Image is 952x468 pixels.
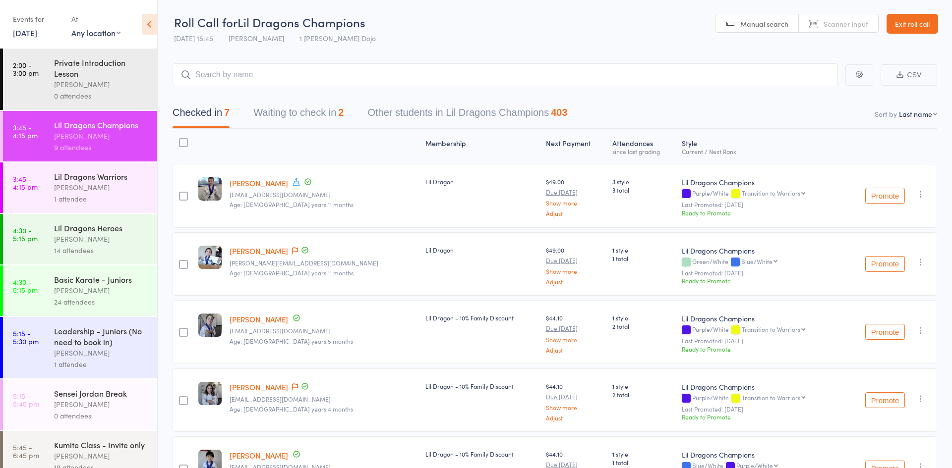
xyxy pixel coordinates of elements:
[546,415,604,421] a: Adjust
[13,61,39,77] time: 2:00 - 3:00 pm
[425,450,538,458] div: Lil Dragon - 10% Family Discount
[612,177,674,186] span: 3 style
[3,317,157,378] a: 5:15 -5:30 pmLeadership - Juniors (No need to book in)[PERSON_NAME]1 attendee
[546,382,604,421] div: $44.10
[54,359,149,370] div: 1 attendee
[824,19,868,29] span: Scanner input
[230,396,417,403] small: johowe@gmail.com
[682,269,838,276] small: Last Promoted: [DATE]
[546,177,604,216] div: $49.00
[542,133,608,159] div: Next Payment
[54,399,149,410] div: [PERSON_NAME]
[3,111,157,161] a: 3:45 -4:15 pmLil Dragons Champions[PERSON_NAME]9 attendees
[865,392,905,408] button: Promote
[71,11,120,27] div: At
[54,296,149,308] div: 24 attendees
[253,102,344,128] button: Waiting to check in2
[13,392,39,408] time: 5:15 - 5:45 pm
[425,382,538,390] div: Lil Dragon - 10% Family Discount
[682,208,838,217] div: Ready to Promote
[230,268,354,277] span: Age: [DEMOGRAPHIC_DATA] years 11 months
[546,268,604,274] a: Show more
[682,177,838,187] div: Lil Dragons Champions
[612,313,674,322] span: 1 style
[13,11,61,27] div: Events for
[13,329,39,345] time: 5:15 - 5:30 pm
[682,413,838,421] div: Ready to Promote
[546,347,604,353] a: Adjust
[546,257,604,264] small: Due [DATE]
[230,382,288,392] a: [PERSON_NAME]
[421,133,542,159] div: Membership
[230,337,353,345] span: Age: [DEMOGRAPHIC_DATA] years 5 months
[546,246,604,285] div: $49.00
[54,347,149,359] div: [PERSON_NAME]
[546,210,604,216] a: Adjust
[612,148,674,155] div: since last grading
[230,260,417,266] small: lee.keong.3@gmail.com
[54,130,149,142] div: [PERSON_NAME]
[54,388,149,399] div: Sensei Jordan Break
[230,191,417,198] small: Sarahmadkins@icloud.com
[546,200,604,206] a: Show more
[173,102,230,128] button: Checked in7
[425,313,538,322] div: Lil Dragon - 10% Family Discount
[3,379,157,430] a: 5:15 -5:45 pmSensei Jordan Break[PERSON_NAME]0 attendees
[742,326,800,332] div: Transition to Warriors
[546,325,604,332] small: Due [DATE]
[224,107,230,118] div: 7
[3,162,157,213] a: 3:45 -4:15 pmLil Dragons Warriors[PERSON_NAME]1 attendee
[230,178,288,188] a: [PERSON_NAME]
[54,193,149,205] div: 1 attendee
[54,245,149,256] div: 14 attendees
[54,233,149,245] div: [PERSON_NAME]
[54,325,149,347] div: Leadership - Juniors (No need to book in)
[174,14,238,30] span: Roll Call for
[338,107,344,118] div: 2
[682,276,838,285] div: Ready to Promote
[740,19,788,29] span: Manual search
[54,57,149,79] div: Private Introduction Lesson
[230,405,353,413] span: Age: [DEMOGRAPHIC_DATA] years 4 months
[865,324,905,340] button: Promote
[54,119,149,130] div: Lil Dragons Champions
[546,313,604,353] div: $44.10
[198,313,222,337] img: image1742186131.png
[875,109,897,119] label: Sort by
[881,64,937,86] button: CSV
[54,410,149,421] div: 0 attendees
[299,33,376,43] span: 1 [PERSON_NAME] Dojo
[741,258,773,264] div: Blue/White
[742,394,800,401] div: Transition to Warriors
[682,258,838,266] div: Green/White
[198,177,222,201] img: image1738040096.png
[3,265,157,316] a: 4:30 -5:15 pmBasic Karate - Juniors[PERSON_NAME]24 attendees
[682,337,838,344] small: Last Promoted: [DATE]
[198,382,222,405] img: image1742186140.png
[546,461,604,468] small: Due [DATE]
[54,182,149,193] div: [PERSON_NAME]
[887,14,938,34] a: Exit roll call
[612,450,674,458] span: 1 style
[899,109,932,119] div: Last name
[54,171,149,182] div: Lil Dragons Warriors
[230,314,288,324] a: [PERSON_NAME]
[678,133,842,159] div: Style
[682,201,838,208] small: Last Promoted: [DATE]
[54,439,149,450] div: Kumite Class - Invite only
[13,443,39,459] time: 5:45 - 6:45 pm
[230,450,288,461] a: [PERSON_NAME]
[612,322,674,330] span: 2 total
[682,313,838,323] div: Lil Dragons Champions
[682,246,838,256] div: Lil Dragons Champions
[682,148,838,155] div: Current / Next Rank
[612,390,674,399] span: 2 total
[230,200,354,208] span: Age: [DEMOGRAPHIC_DATA] years 11 months
[546,189,604,196] small: Due [DATE]
[682,345,838,353] div: Ready to Promote
[865,188,905,204] button: Promote
[54,142,149,153] div: 9 attendees
[546,336,604,343] a: Show more
[71,27,120,38] div: Any location
[13,278,38,294] time: 4:30 - 5:15 pm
